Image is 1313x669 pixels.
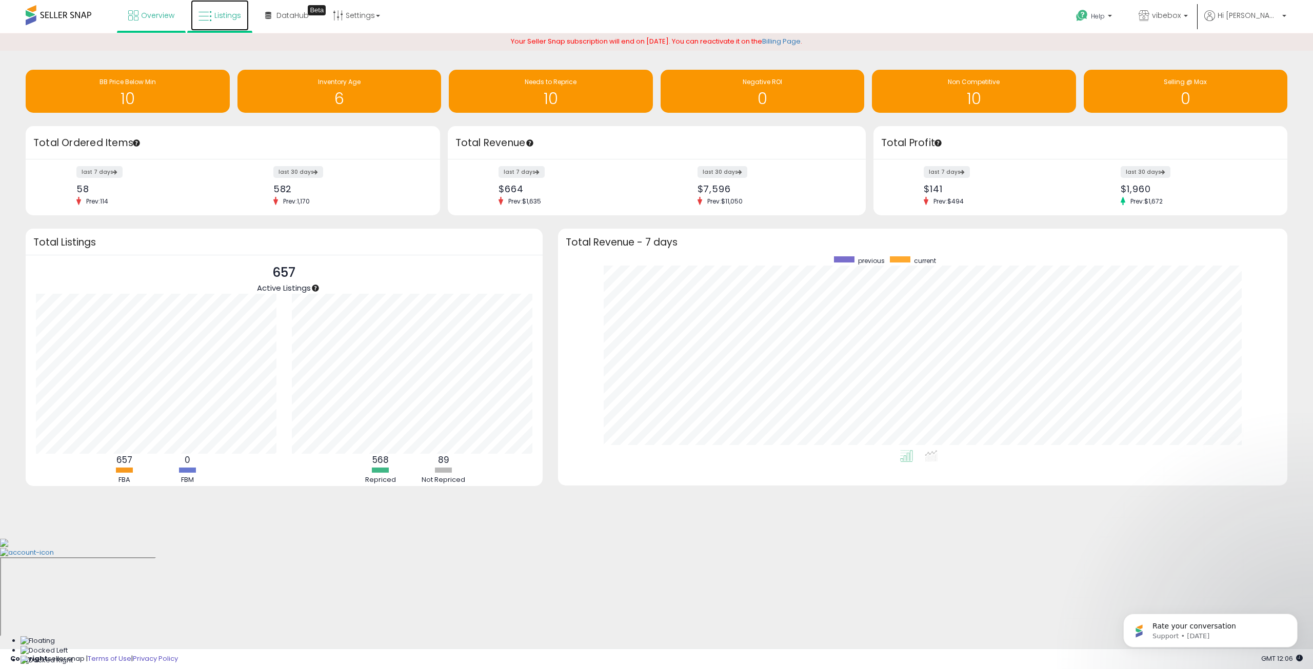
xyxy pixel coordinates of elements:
[21,636,55,646] img: Floating
[454,90,648,107] h1: 10
[311,283,320,293] div: Tooltip anchor
[511,36,802,46] span: Your Seller Snap subscription will end on [DATE]. You can reactivate it on the .
[214,10,241,21] span: Listings
[308,5,326,15] div: Tooltip anchor
[858,256,885,265] span: previous
[438,454,449,466] b: 89
[76,184,225,194] div: 58
[1204,10,1286,33] a: Hi [PERSON_NAME]
[877,90,1071,107] h1: 10
[1089,90,1283,107] h1: 0
[499,166,545,178] label: last 7 days
[1121,184,1269,194] div: $1,960
[872,70,1076,113] a: Non Competitive 10
[100,77,156,86] span: BB Price Below Min
[237,70,442,113] a: Inventory Age 6
[94,475,155,485] div: FBA
[157,475,218,485] div: FBM
[31,90,225,107] h1: 10
[273,184,422,194] div: 582
[1068,2,1122,33] a: Help
[698,166,747,178] label: last 30 days
[449,70,653,113] a: Needs to Reprice 10
[924,184,1072,194] div: $141
[257,263,311,282] p: 657
[116,454,132,466] b: 657
[1164,77,1207,86] span: Selling @ Max
[924,166,970,178] label: last 7 days
[1108,592,1313,664] iframe: Intercom notifications message
[21,656,73,665] img: Docked Right
[372,454,389,466] b: 568
[273,166,323,178] label: last 30 days
[278,197,315,206] span: Prev: 1,170
[914,256,936,265] span: current
[499,184,649,194] div: $664
[350,475,411,485] div: Repriced
[661,70,865,113] a: Negative ROI 0
[76,166,123,178] label: last 7 days
[702,197,748,206] span: Prev: $11,050
[1121,166,1170,178] label: last 30 days
[1125,197,1168,206] span: Prev: $1,672
[666,90,860,107] h1: 0
[33,136,432,150] h3: Total Ordered Items
[243,90,436,107] h1: 6
[1084,70,1288,113] a: Selling @ Max 0
[933,138,943,148] div: Tooltip anchor
[33,238,535,246] h3: Total Listings
[318,77,361,86] span: Inventory Age
[743,77,782,86] span: Negative ROI
[762,36,801,46] a: Billing Page
[1091,12,1105,21] span: Help
[566,238,1280,246] h3: Total Revenue - 7 days
[276,10,309,21] span: DataHub
[132,138,141,148] div: Tooltip anchor
[525,77,576,86] span: Needs to Reprice
[1076,9,1088,22] i: Get Help
[928,197,969,206] span: Prev: $494
[881,136,1280,150] h3: Total Profit
[81,197,113,206] span: Prev: 114
[1218,10,1279,21] span: Hi [PERSON_NAME]
[26,70,230,113] a: BB Price Below Min 10
[503,197,546,206] span: Prev: $1,635
[525,138,534,148] div: Tooltip anchor
[948,77,1000,86] span: Non Competitive
[141,10,174,21] span: Overview
[185,454,190,466] b: 0
[257,282,311,293] span: Active Listings
[21,646,68,656] img: Docked Left
[455,136,858,150] h3: Total Revenue
[413,475,474,485] div: Not Repriced
[698,184,848,194] div: $7,596
[1152,10,1181,21] span: vibebox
